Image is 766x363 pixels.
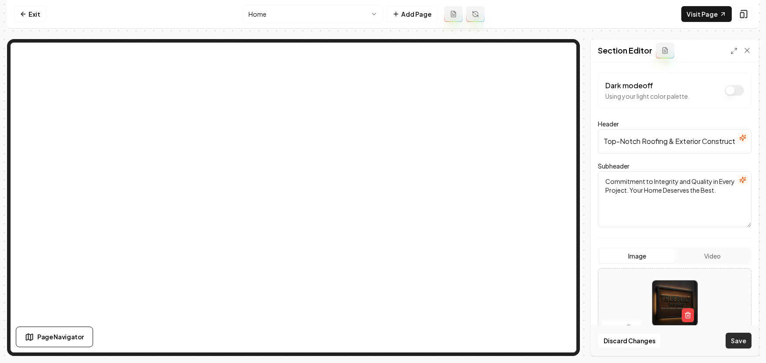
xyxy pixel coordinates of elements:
[598,129,752,154] input: Header
[598,333,661,349] button: Discard Changes
[605,92,690,101] p: Using your light color palette.
[444,6,463,22] button: Add admin page prompt
[605,81,653,90] label: Dark mode off
[598,44,652,57] h2: Section Editor
[675,249,750,263] button: Video
[652,280,698,326] img: image
[37,332,84,341] span: Page Navigator
[466,6,485,22] button: Regenerate page
[681,6,732,22] a: Visit Page
[656,43,674,58] button: Add admin section prompt
[598,162,629,170] label: Subheader
[14,6,46,22] a: Exit
[387,6,437,22] button: Add Page
[726,333,752,349] button: Save
[16,327,93,347] button: Page Navigator
[602,320,641,334] button: Open gallery
[600,249,675,263] button: Image
[598,120,619,128] label: Header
